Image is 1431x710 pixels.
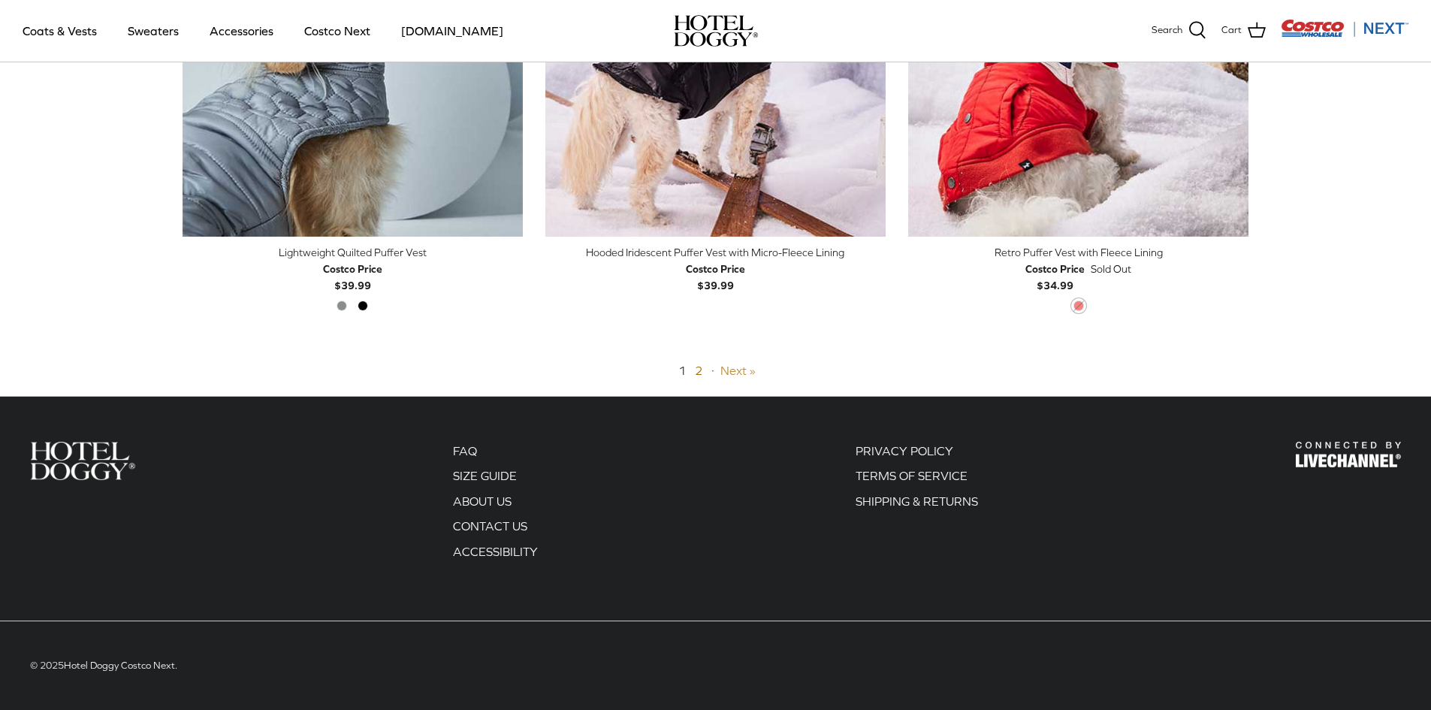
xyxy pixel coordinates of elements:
[856,469,968,482] a: TERMS OF SERVICE
[1221,21,1266,41] a: Cart
[856,494,978,508] a: SHIPPING & RETURNS
[323,261,382,277] div: Costco Price
[1221,23,1242,38] span: Cart
[1296,442,1401,468] img: Hotel Doggy Costco Next
[1281,19,1408,38] img: Costco Next
[674,15,758,47] a: hoteldoggy.com hoteldoggycom
[388,5,517,56] a: [DOMAIN_NAME]
[453,494,512,508] a: ABOUT US
[1025,261,1085,277] div: Costco Price
[64,660,175,671] a: Hotel Doggy Costco Next
[695,364,702,377] a: 2
[856,444,953,458] a: PRIVACY POLICY
[30,442,135,480] img: Hotel Doggy Costco Next
[674,15,758,47] img: hoteldoggycom
[908,244,1248,261] div: Retro Puffer Vest with Fleece Lining
[545,244,886,261] div: Hooded Iridescent Puffer Vest with Micro-Fleece Lining
[1091,261,1131,277] span: Sold Out
[453,519,527,533] a: CONTACT US
[841,442,993,568] div: Secondary navigation
[686,261,745,277] div: Costco Price
[711,364,714,377] span: ·
[453,444,477,458] a: FAQ
[9,5,110,56] a: Coats & Vests
[678,364,686,377] span: 1
[183,244,523,261] div: Lightweight Quilted Puffer Vest
[908,244,1248,295] a: Retro Puffer Vest with Fleece Lining Costco Price$34.99 Sold Out
[323,261,382,292] b: $39.99
[196,5,287,56] a: Accessories
[1152,21,1206,41] a: Search
[1152,23,1182,38] span: Search
[30,660,177,671] span: © 2025 .
[686,261,745,292] b: $39.99
[720,364,756,377] a: Next »
[114,5,192,56] a: Sweaters
[1025,261,1085,292] b: $34.99
[453,545,538,558] a: ACCESSIBILITY
[1281,29,1408,40] a: Visit Costco Next
[291,5,384,56] a: Costco Next
[453,469,517,482] a: SIZE GUIDE
[545,244,886,295] a: Hooded Iridescent Puffer Vest with Micro-Fleece Lining Costco Price$39.99
[183,244,523,295] a: Lightweight Quilted Puffer Vest Costco Price$39.99
[438,442,553,568] div: Secondary navigation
